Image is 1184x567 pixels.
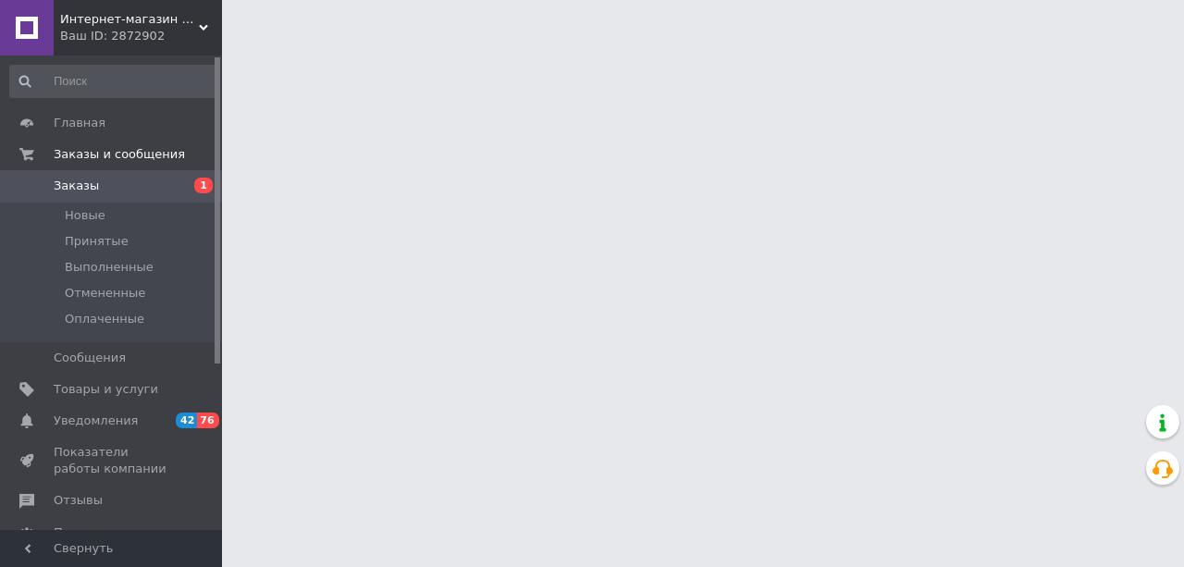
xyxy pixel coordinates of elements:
[54,350,126,366] span: Сообщения
[54,492,103,509] span: Отзывы
[54,413,138,429] span: Уведомления
[176,413,197,428] span: 42
[60,28,222,44] div: Ваш ID: 2872902
[54,444,171,477] span: Показатели работы компании
[65,285,145,302] span: Отмененные
[54,115,105,131] span: Главная
[65,311,144,327] span: Оплаченные
[54,146,185,163] span: Заказы и сообщения
[197,413,218,428] span: 76
[54,381,158,398] span: Товары и услуги
[60,11,199,28] span: Интернет-магазин "Stereopulse"
[65,233,129,250] span: Принятые
[65,207,105,224] span: Новые
[54,524,129,541] span: Покупатели
[194,178,213,193] span: 1
[9,65,218,98] input: Поиск
[54,178,99,194] span: Заказы
[65,259,154,276] span: Выполненные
